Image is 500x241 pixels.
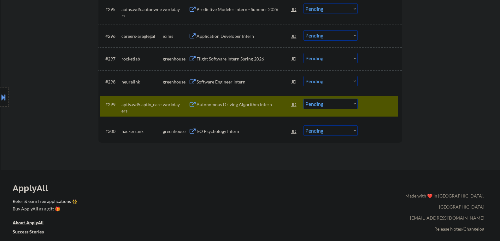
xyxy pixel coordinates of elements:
[105,33,116,39] div: #296
[197,79,292,85] div: Software Engineer Intern
[291,30,297,42] div: JD
[13,183,55,193] div: ApplyAll
[163,128,189,135] div: greenhouse
[163,33,189,39] div: icims
[434,226,484,232] a: Release Notes/Changelog
[13,207,76,211] div: Buy ApplyAll as a gift 🎁
[13,220,52,227] a: About ApplyAll
[291,76,297,87] div: JD
[163,6,189,13] div: workday
[121,6,163,19] div: aoins.wd5.autoowners
[197,101,292,108] div: Autonomous Driving Algorithm Intern
[13,220,44,225] u: About ApplyAll
[121,79,163,85] div: neuralink
[13,199,274,206] a: Refer & earn free applications 👯‍♀️
[121,56,163,62] div: rocketlab
[121,101,163,114] div: aptiv.wd5.aptiv_careers
[410,215,484,221] a: [EMAIL_ADDRESS][DOMAIN_NAME]
[121,33,163,39] div: careers-araglegal
[291,3,297,15] div: JD
[291,125,297,137] div: JD
[291,99,297,110] div: JD
[13,229,44,234] u: Success Stories
[163,101,189,108] div: workday
[197,33,292,39] div: Application Developer Intern
[13,229,52,237] a: Success Stories
[105,6,116,13] div: #295
[291,53,297,64] div: JD
[197,128,292,135] div: I/O Psychology Intern
[121,128,163,135] div: hackerrank
[163,56,189,62] div: greenhouse
[197,6,292,13] div: Predictive Modeler Intern - Summer 2026
[403,190,484,212] div: Made with ❤️ in [GEOGRAPHIC_DATA], [GEOGRAPHIC_DATA]
[197,56,292,62] div: Flight Software Intern Spring 2026
[13,206,76,214] a: Buy ApplyAll as a gift 🎁
[163,79,189,85] div: greenhouse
